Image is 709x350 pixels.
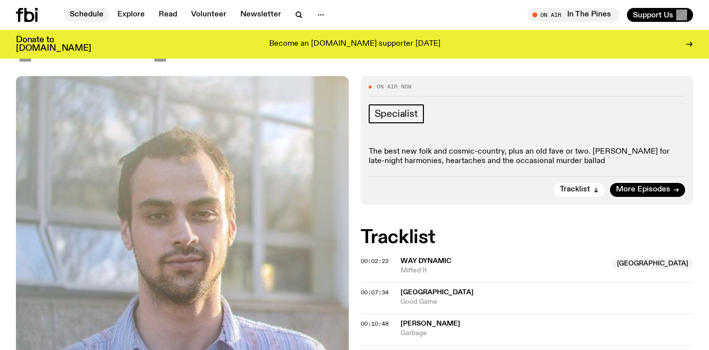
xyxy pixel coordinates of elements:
[111,8,151,22] a: Explore
[527,8,619,22] button: On AirIn The Pines
[16,36,91,53] h3: Donate to [DOMAIN_NAME]
[610,183,685,197] a: More Episodes
[633,10,673,19] span: Support Us
[627,8,693,22] button: Support Us
[16,19,168,64] span: [DATE]
[375,108,418,119] span: Specialist
[616,186,670,193] span: More Episodes
[401,329,694,338] span: Garbage
[64,8,109,22] a: Schedule
[369,104,424,123] a: Specialist
[401,258,451,264] span: Way Dynamic
[554,183,605,197] button: Tracklist
[361,320,389,328] span: 00:10:48
[269,40,440,49] p: Become an [DOMAIN_NAME] supporter [DATE]
[401,289,474,296] span: [GEOGRAPHIC_DATA]
[401,266,607,275] span: Miffed It
[401,320,460,327] span: [PERSON_NAME]
[153,8,183,22] a: Read
[361,288,389,296] span: 00:07:34
[612,259,693,268] span: [GEOGRAPHIC_DATA]
[560,186,590,193] span: Tracklist
[185,8,232,22] a: Volunteer
[401,297,694,307] span: Good Game
[377,84,411,89] span: On Air Now
[361,229,694,247] h2: Tracklist
[361,257,389,265] span: 00:02:22
[234,8,287,22] a: Newsletter
[369,147,686,166] p: The best new folk and cosmic-country, plus an old fave or two. [PERSON_NAME] for late-night harmo...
